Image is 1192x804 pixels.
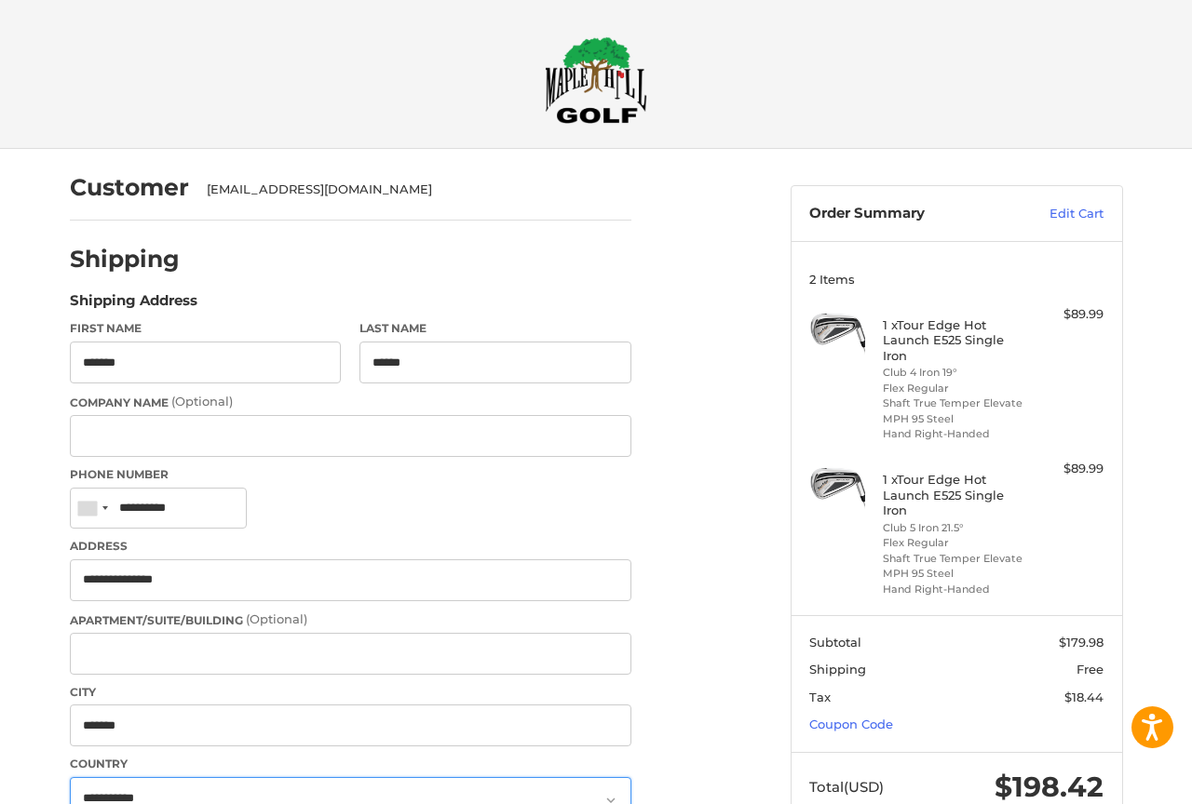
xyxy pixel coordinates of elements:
h4: 1 x Tour Edge Hot Launch E525 Single Iron [883,317,1025,363]
h2: Shipping [70,245,180,274]
img: Maple Hill Golf [545,36,647,124]
label: First Name [70,320,342,337]
span: $179.98 [1059,635,1104,650]
legend: Shipping Address [70,290,197,320]
small: (Optional) [171,394,233,409]
h3: 2 Items [809,272,1104,287]
label: Country [70,756,631,772]
label: Apartment/Suite/Building [70,610,631,629]
span: Total (USD) [809,778,884,796]
li: Flex Regular [883,535,1025,551]
label: Phone Number [70,466,631,483]
h4: 1 x Tour Edge Hot Launch E525 Single Iron [883,472,1025,517]
li: Club 4 Iron 19° [883,365,1025,381]
div: $89.99 [1030,460,1104,478]
span: $198.42 [995,770,1104,804]
a: Edit Cart [1009,205,1104,223]
iframe: Google Customer Reviews [1038,754,1192,804]
h2: Customer [70,173,189,202]
li: Shaft True Temper Elevate MPH 95 Steel [883,551,1025,582]
label: City [70,684,631,701]
span: Free [1077,662,1104,677]
div: $89.99 [1030,305,1104,324]
li: Hand Right-Handed [883,582,1025,597]
li: Hand Right-Handed [883,426,1025,442]
label: Company Name [70,393,631,411]
span: Subtotal [809,635,861,650]
label: Address [70,538,631,555]
span: Shipping [809,662,866,677]
div: [EMAIL_ADDRESS][DOMAIN_NAME] [207,181,613,199]
li: Club 5 Iron 21.5° [883,520,1025,536]
li: Shaft True Temper Elevate MPH 95 Steel [883,395,1025,426]
span: Tax [809,690,831,704]
li: Flex Regular [883,381,1025,396]
small: (Optional) [246,611,307,626]
label: Last Name [359,320,631,337]
a: Coupon Code [809,717,893,731]
span: $18.44 [1064,690,1104,704]
h3: Order Summary [809,205,1009,223]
